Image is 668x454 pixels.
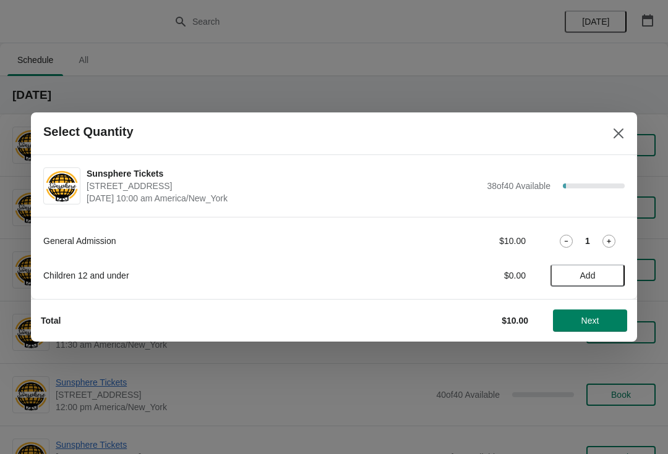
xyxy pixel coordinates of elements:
[44,169,80,203] img: Sunsphere Tickets | 810 Clinch Avenue, Knoxville, TN, USA | October 13 | 10:00 am America/New_York
[411,269,526,282] div: $0.00
[87,192,481,204] span: [DATE] 10:00 am America/New_York
[411,235,526,247] div: $10.00
[87,167,481,180] span: Sunsphere Tickets
[87,180,481,192] span: [STREET_ADDRESS]
[553,309,627,332] button: Next
[43,235,387,247] div: General Admission
[41,316,61,326] strong: Total
[585,235,590,247] strong: 1
[502,316,528,326] strong: $10.00
[487,181,550,191] span: 38 of 40 Available
[43,269,387,282] div: Children 12 and under
[550,264,625,287] button: Add
[581,316,599,326] span: Next
[580,271,596,280] span: Add
[43,125,134,139] h2: Select Quantity
[607,122,630,145] button: Close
